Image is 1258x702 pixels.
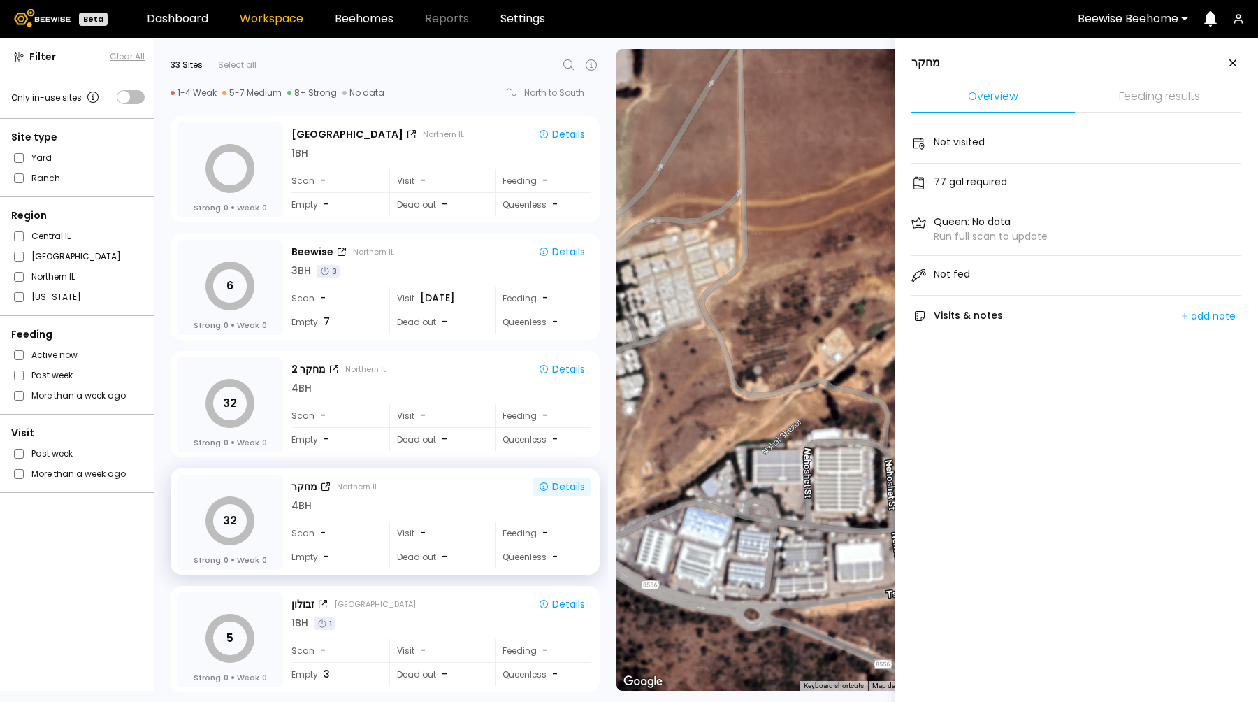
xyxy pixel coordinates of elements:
[533,360,591,378] button: Details
[291,193,379,216] div: Empty
[31,289,81,304] label: [US_STATE]
[538,598,585,610] div: Details
[194,437,267,448] div: Strong Weak
[194,202,267,213] div: Strong Weak
[291,362,326,377] div: מחקר 2
[420,173,426,188] span: -
[425,13,469,24] span: Reports
[262,672,267,683] span: 0
[262,554,267,566] span: 0
[223,513,237,529] tspan: 32
[291,480,317,494] div: מחקר
[442,197,447,212] span: -
[911,308,1003,324] div: Visits & notes
[222,87,282,99] div: 5-7 Medium
[495,287,591,310] div: Feeding
[533,125,591,143] button: Details
[291,639,379,662] div: Scan
[31,229,71,243] label: Central IL
[324,667,330,682] span: 3
[533,243,591,261] button: Details
[31,368,73,382] label: Past week
[538,480,585,493] div: Details
[287,87,337,99] div: 8+ Strong
[194,320,267,331] div: Strong Weak
[324,432,329,447] span: -
[320,408,326,423] span: -
[804,681,864,691] button: Keyboard shortcuts
[29,50,56,64] span: Filter
[353,246,394,257] div: Northern IL
[317,265,340,278] div: 3
[335,13,393,24] a: Beehomes
[262,437,267,448] span: 0
[11,89,101,106] div: Only in-use sites
[1078,83,1241,113] li: Feeding results
[872,682,1150,689] span: Map data ©2025 Mapa GISrael Imagery ©2025 Airbus, CNES / Airbus, Maxar Technologies
[389,169,485,192] div: Visit
[31,388,126,403] label: More than a week ago
[495,310,591,334] div: Queenless
[345,364,386,375] div: Northern IL
[342,87,384,99] div: No data
[31,150,52,165] label: Yard
[552,667,558,682] span: -
[14,9,71,27] img: Beewise logo
[389,404,485,427] div: Visit
[324,315,330,329] span: 7
[291,522,379,545] div: Scan
[31,269,75,284] label: Northern IL
[320,173,326,188] span: -
[495,545,591,568] div: Queenless
[533,595,591,613] button: Details
[224,320,229,331] span: 0
[420,291,455,306] span: [DATE]
[226,630,233,646] tspan: 5
[31,348,78,362] label: Active now
[324,197,329,212] span: -
[542,643,549,658] div: -
[934,229,1048,244] div: Run full scan to update
[171,87,217,99] div: 1-4 Weak
[320,526,326,540] span: -
[542,408,549,423] div: -
[291,428,379,451] div: Empty
[291,404,379,427] div: Scan
[552,550,558,564] span: -
[552,315,558,329] span: -
[1181,310,1236,322] div: add note
[31,466,126,481] label: More than a week ago
[262,320,267,331] span: 0
[11,130,145,145] div: Site type
[223,395,237,411] tspan: 32
[291,245,333,259] div: Beewise
[194,554,267,566] div: Strong Weak
[442,432,447,447] span: -
[291,146,308,161] div: 1 BH
[314,617,335,630] div: 1
[420,408,426,423] span: -
[240,13,303,24] a: Workspace
[420,526,426,540] span: -
[31,249,121,264] label: [GEOGRAPHIC_DATA]
[320,643,326,658] span: -
[291,663,379,686] div: Empty
[389,545,485,568] div: Dead out
[110,50,145,63] button: Clear All
[11,327,145,342] div: Feeding
[389,310,485,334] div: Dead out
[500,13,545,24] a: Settings
[79,13,108,26] div: Beta
[620,673,666,691] a: Open this area in Google Maps (opens a new window)
[620,673,666,691] img: Google
[538,363,585,375] div: Details
[542,173,549,188] div: -
[934,175,1007,192] div: 77 gal required
[533,478,591,496] button: Details
[291,381,312,396] div: 4 BH
[291,616,308,631] div: 1 BH
[538,128,585,141] div: Details
[542,291,549,306] div: -
[420,643,426,658] span: -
